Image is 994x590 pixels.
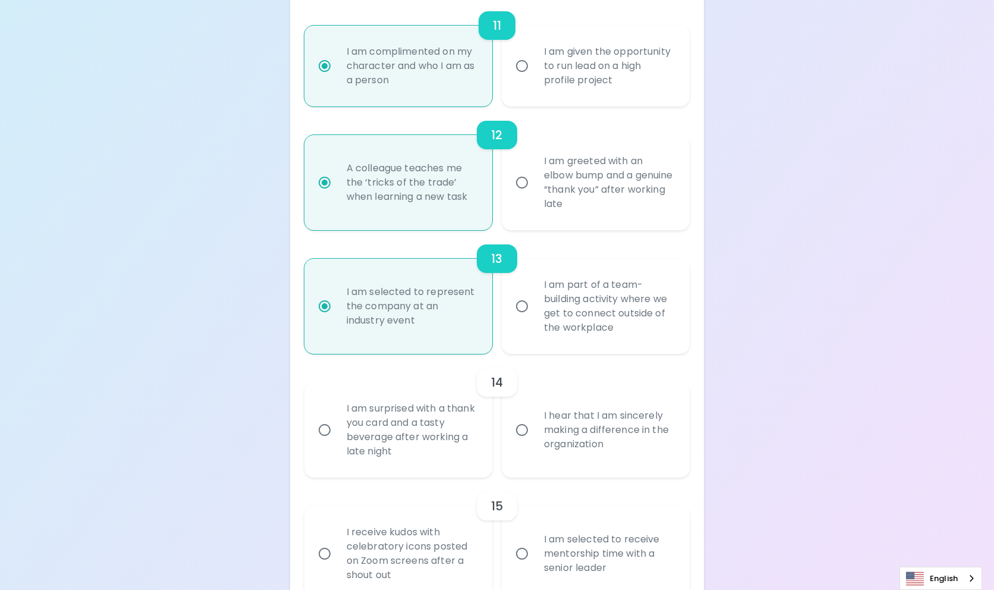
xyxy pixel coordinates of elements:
[534,30,683,102] div: I am given the opportunity to run lead on a high profile project
[304,106,690,230] div: choice-group-check
[534,140,683,225] div: I am greeted with an elbow bump and a genuine “thank you” after working late
[899,567,982,590] div: Language
[491,249,502,268] h6: 13
[304,230,690,354] div: choice-group-check
[493,16,501,35] h6: 11
[337,387,486,473] div: I am surprised with a thank you card and a tasty beverage after working a late night
[900,567,982,589] a: English
[491,373,503,392] h6: 14
[337,147,486,218] div: A colleague teaches me the ‘tricks of the trade’ when learning a new task
[337,30,486,102] div: I am complimented on my character and who I am as a person
[899,567,982,590] aside: Language selected: English
[304,354,690,478] div: choice-group-check
[337,271,486,342] div: I am selected to represent the company at an industry event
[534,263,683,349] div: I am part of a team-building activity where we get to connect outside of the workplace
[534,394,683,466] div: I hear that I am sincerely making a difference in the organization
[491,125,502,145] h6: 12
[491,497,503,516] h6: 15
[534,518,683,589] div: I am selected to receive mentorship time with a senior leader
